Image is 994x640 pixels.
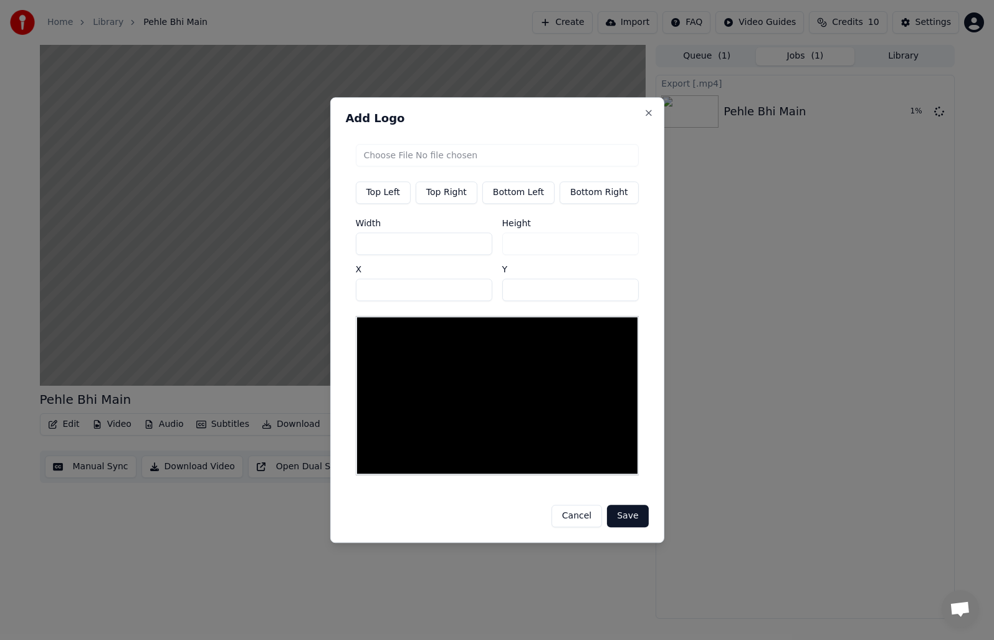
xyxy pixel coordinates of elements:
[552,505,602,527] button: Cancel
[355,181,410,204] button: Top Left
[416,181,477,204] button: Top Right
[502,265,639,274] label: Y
[482,181,555,204] button: Bottom Left
[607,505,648,527] button: Save
[560,181,639,204] button: Bottom Right
[355,265,492,274] label: X
[345,113,648,124] h2: Add Logo
[502,219,639,227] label: Height
[355,219,492,227] label: Width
